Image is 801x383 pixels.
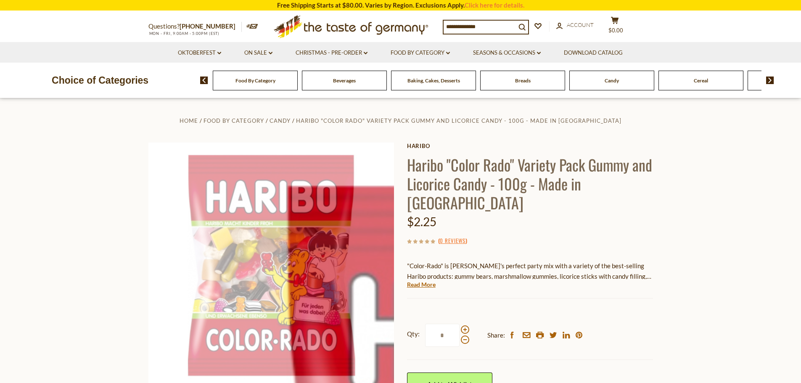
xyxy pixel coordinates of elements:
a: On Sale [244,48,272,58]
p: "Color-Rado" is [PERSON_NAME]'s perfect party mix with a variety of the best-selling Haribo produ... [407,261,653,282]
a: Read More [407,280,436,289]
a: 0 Reviews [440,236,465,246]
a: Haribo [407,143,653,149]
a: Seasons & Occasions [473,48,541,58]
a: Baking, Cakes, Desserts [407,77,460,84]
img: next arrow [766,77,774,84]
a: Beverages [333,77,356,84]
span: Share: [487,330,505,341]
a: Candy [270,117,291,124]
a: Breads [515,77,531,84]
h1: Haribo "Color Rado" Variety Pack Gummy and Licorice Candy - 100g - Made in [GEOGRAPHIC_DATA] [407,155,653,212]
a: Account [556,21,594,30]
a: [PHONE_NUMBER] [180,22,235,30]
img: previous arrow [200,77,208,84]
span: Account [567,21,594,28]
a: Download Catalog [564,48,623,58]
a: Home [180,117,198,124]
span: ( ) [438,236,467,245]
button: $0.00 [603,16,628,37]
a: Cereal [694,77,708,84]
input: Qty: [425,324,460,347]
a: Food By Category [235,77,275,84]
a: Click here for details. [465,1,524,9]
a: Haribo "Color Rado" Variety Pack Gummy and Licorice Candy - 100g - Made in [GEOGRAPHIC_DATA] [296,117,621,124]
span: $0.00 [608,27,623,34]
a: Candy [605,77,619,84]
a: Food By Category [204,117,264,124]
p: Questions? [148,21,242,32]
a: Food By Category [391,48,450,58]
span: MON - FRI, 9:00AM - 5:00PM (EST) [148,31,220,36]
a: Christmas - PRE-ORDER [296,48,367,58]
strong: Qty: [407,329,420,339]
a: Oktoberfest [178,48,221,58]
span: $2.25 [407,214,436,229]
